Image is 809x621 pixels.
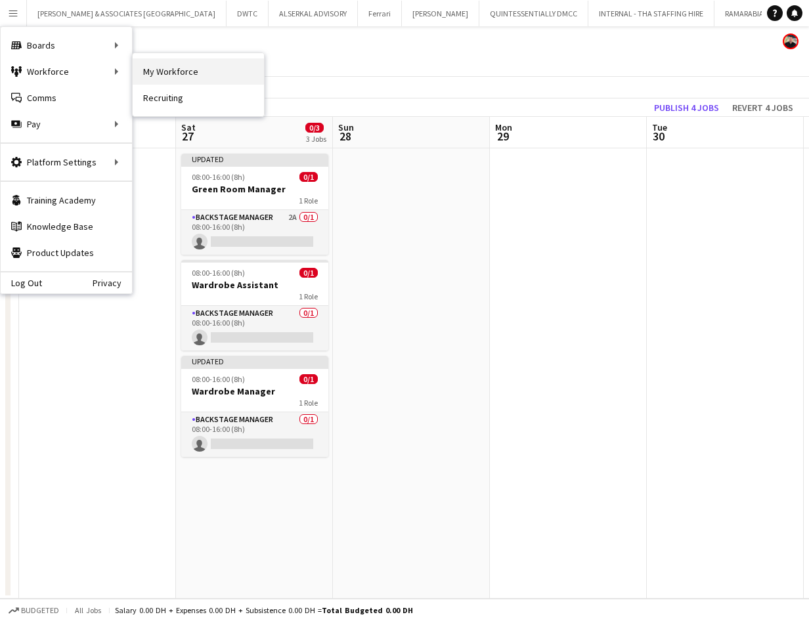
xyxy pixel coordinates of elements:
[299,172,318,182] span: 0/1
[21,606,59,615] span: Budgeted
[714,1,775,26] button: RAMARABIA
[727,99,798,116] button: Revert 4 jobs
[1,85,132,111] a: Comms
[72,605,104,615] span: All jobs
[181,121,196,133] span: Sat
[402,1,479,26] button: [PERSON_NAME]
[192,374,245,384] span: 08:00-16:00 (8h)
[115,605,413,615] div: Salary 0.00 DH + Expenses 0.00 DH + Subsistence 0.00 DH =
[181,385,328,397] h3: Wardrobe Manager
[179,129,196,144] span: 27
[338,121,354,133] span: Sun
[1,32,132,58] div: Boards
[181,210,328,255] app-card-role: Backstage Manager2A0/108:00-16:00 (8h)
[269,1,358,26] button: ALSERKAL ADVISORY
[299,196,318,205] span: 1 Role
[336,129,354,144] span: 28
[588,1,714,26] button: INTERNAL - THA STAFFING HIRE
[305,123,324,133] span: 0/3
[181,412,328,457] app-card-role: Backstage Manager0/108:00-16:00 (8h)
[322,605,413,615] span: Total Budgeted 0.00 DH
[1,58,132,85] div: Workforce
[1,149,132,175] div: Platform Settings
[1,111,132,137] div: Pay
[181,154,328,164] div: Updated
[133,85,264,111] a: Recruiting
[299,291,318,301] span: 1 Role
[783,33,798,49] app-user-avatar: Glenn Lloyd
[650,129,667,144] span: 30
[493,129,512,144] span: 29
[649,99,724,116] button: Publish 4 jobs
[192,172,245,182] span: 08:00-16:00 (8h)
[299,398,318,408] span: 1 Role
[192,268,245,278] span: 08:00-16:00 (8h)
[1,240,132,266] a: Product Updates
[299,374,318,384] span: 0/1
[181,306,328,351] app-card-role: Backstage Manager0/108:00-16:00 (8h)
[652,121,667,133] span: Tue
[181,279,328,291] h3: Wardrobe Assistant
[306,134,326,144] div: 3 Jobs
[1,278,42,288] a: Log Out
[181,183,328,195] h3: Green Room Manager
[1,213,132,240] a: Knowledge Base
[227,1,269,26] button: DWTC
[479,1,588,26] button: QUINTESSENTIALLY DMCC
[93,278,132,288] a: Privacy
[181,260,328,351] app-job-card: 08:00-16:00 (8h)0/1Wardrobe Assistant1 RoleBackstage Manager0/108:00-16:00 (8h)
[299,268,318,278] span: 0/1
[181,356,328,457] app-job-card: Updated08:00-16:00 (8h)0/1Wardrobe Manager1 RoleBackstage Manager0/108:00-16:00 (8h)
[181,356,328,366] div: Updated
[27,1,227,26] button: [PERSON_NAME] & ASSOCIATES [GEOGRAPHIC_DATA]
[133,58,264,85] a: My Workforce
[358,1,402,26] button: Ferrari
[1,187,132,213] a: Training Academy
[7,603,61,618] button: Budgeted
[495,121,512,133] span: Mon
[181,154,328,255] app-job-card: Updated08:00-16:00 (8h)0/1Green Room Manager1 RoleBackstage Manager2A0/108:00-16:00 (8h)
